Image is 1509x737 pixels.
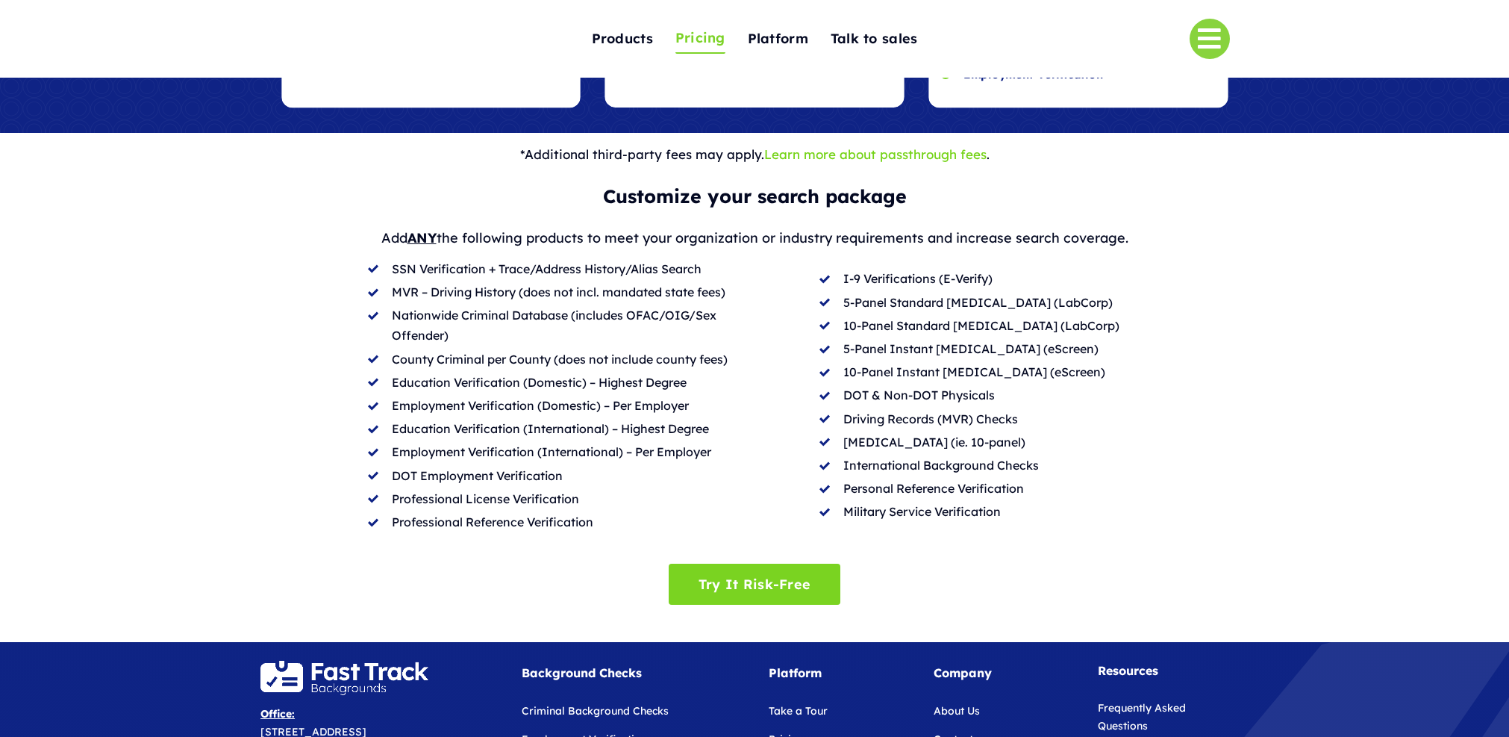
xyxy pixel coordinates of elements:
p: DOT & Non-DOT Physicals [843,385,1230,405]
a: Fast Track Backgrounds Logo [287,20,455,36]
span: Products [592,28,653,51]
a: Platform [748,23,808,55]
p: *Additional third-party fees may apply. . [279,144,1229,166]
p: 10-Panel Instant [MEDICAL_DATA] (eScreen) [843,362,1230,382]
p: Education Verification (Domestic) – Highest Degree [392,373,754,393]
span: Platform [748,28,808,51]
strong: Company [934,665,992,680]
p: Personal Reference Verification [843,479,1230,499]
span: Pricing [675,27,725,50]
u: Office: [260,707,295,721]
p: County Criminal per County (does not include county fees) [392,349,754,370]
a: About Us [934,704,980,718]
p: Education Verification (International) – Highest Degree [392,419,754,439]
a: Talk to sales [831,23,918,55]
p: Nationwide Criminal Database (includes OFAC/OIG/Sex Offender) [392,305,754,346]
p: 5-Panel Standard [MEDICAL_DATA] (LabCorp) [843,293,1230,313]
b: Customize your search package [603,184,907,208]
p: SSN Verification + Trace/Address History/Alias Search [392,259,754,279]
span: MVR – Driving History (does not incl. mandated state fees) [392,284,725,299]
strong: Resources [1098,663,1158,678]
p: Employment Verification (International) – Per Employer [392,442,754,462]
a: Frequently Asked Questions [1098,701,1186,733]
a: Take a Tour [769,704,828,718]
strong: Background Checks [522,665,642,680]
p: [MEDICAL_DATA] (ie. 10-panel) [843,432,1230,453]
span: Try It Risk-Free [699,576,810,592]
a: Link to # [1190,19,1230,59]
a: Try It Risk-Free [669,564,840,605]
u: ANY [407,229,437,246]
p: Employment Verification (Domestic) – Per Employer [392,396,754,416]
a: Criminal Background Checks [522,704,669,718]
a: Pricing [675,24,725,55]
img: Fast Track Backgrounds Logo [287,22,455,56]
div: International Background Checks [843,455,1230,476]
p: Driving Records (MVR) Checks [843,409,1230,429]
p: I-9 Verifications (E-Verify) [843,269,1230,289]
p: Add the following products to meet your organization or industry requirements and increase search... [260,227,1249,250]
a: Learn more about passthrough fees [764,146,987,162]
p: Professional License Verification [392,489,754,509]
span: Talk to sales [831,28,918,51]
a: FastTrackLogo-Reverse@2x [260,659,428,675]
nav: One Page [517,1,993,76]
p: Military Service Verification [843,502,1230,522]
p: 10-Panel Standard [MEDICAL_DATA] (LabCorp) [843,316,1230,336]
div: DOT Employment Verification [392,466,754,486]
strong: Platform [769,665,822,680]
p: 5-Panel Instant [MEDICAL_DATA] (eScreen) [843,339,1230,359]
p: Professional Reference Verification [392,512,754,532]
